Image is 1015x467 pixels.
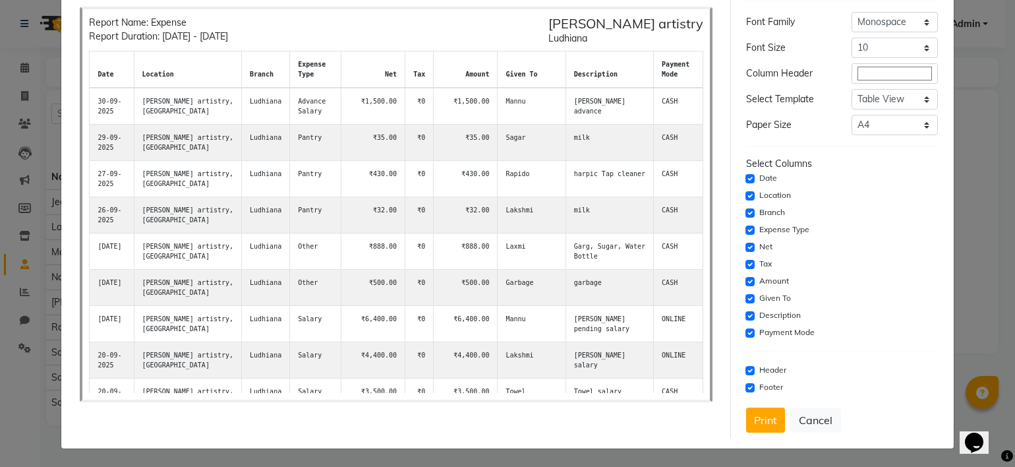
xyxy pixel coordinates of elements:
button: Cancel [790,408,841,433]
th: expense type [290,51,341,88]
iframe: chat widget [960,414,1002,454]
td: Towel salary [565,379,653,415]
div: Report Duration: [DATE] - [DATE] [89,30,228,44]
td: 20-09-2025 [90,379,134,415]
td: [DATE] [90,306,134,342]
td: 20-09-2025 [90,342,134,379]
td: ₹6,400.00 [341,306,405,342]
label: Date [759,172,777,184]
td: Other [290,270,341,306]
td: ₹430.00 [434,161,498,197]
td: CASH [654,197,703,233]
td: ONLINE [654,342,703,379]
th: Payment mode [654,51,703,88]
label: Tax [759,258,772,270]
td: ₹430.00 [341,161,405,197]
label: Branch [759,206,785,218]
label: Header [759,364,786,376]
td: Garbage [498,270,565,306]
td: ₹3,500.00 [434,379,498,415]
label: Given To [759,292,791,304]
label: Expense Type [759,224,809,235]
td: ₹6,400.00 [434,306,498,342]
td: Pantry [290,161,341,197]
div: Paper Size [736,118,842,132]
td: CASH [654,125,703,161]
div: Column Header [736,67,842,80]
td: [PERSON_NAME] artistry, [GEOGRAPHIC_DATA] [134,270,241,306]
td: Salary [290,379,341,415]
div: Select Template [736,92,842,106]
td: [PERSON_NAME] artistry, [GEOGRAPHIC_DATA] [134,88,241,125]
div: Select Columns [746,157,938,171]
td: [PERSON_NAME] artistry, [GEOGRAPHIC_DATA] [134,197,241,233]
td: [PERSON_NAME] artistry, [GEOGRAPHIC_DATA] [134,161,241,197]
td: ₹0 [405,270,434,306]
td: Salary [290,306,341,342]
td: Lakshmi [498,197,565,233]
td: Other [290,233,341,270]
td: ONLINE [654,306,703,342]
div: Font Family [736,15,842,29]
td: ₹500.00 [341,270,405,306]
td: ₹1,500.00 [434,88,498,125]
td: Ludhiana [242,270,290,306]
td: ₹0 [405,306,434,342]
td: milk [565,125,653,161]
td: Ludhiana [242,379,290,415]
td: 26-09-2025 [90,197,134,233]
td: ₹500.00 [434,270,498,306]
td: [DATE] [90,270,134,306]
th: branch [242,51,290,88]
h5: [PERSON_NAME] artistry [548,16,703,32]
td: milk [565,197,653,233]
td: harpic Tap cleaner [565,161,653,197]
td: [PERSON_NAME] artistry, [GEOGRAPHIC_DATA] [134,342,241,379]
th: amount [434,51,498,88]
td: ₹0 [405,125,434,161]
td: CASH [654,88,703,125]
td: Ludhiana [242,161,290,197]
td: garbage [565,270,653,306]
td: 29-09-2025 [90,125,134,161]
td: Mannu [498,306,565,342]
td: CASH [654,161,703,197]
td: [PERSON_NAME] artistry, [GEOGRAPHIC_DATA] [134,379,241,415]
td: Pantry [290,197,341,233]
th: date [90,51,134,88]
td: Salary [290,342,341,379]
td: 30-09-2025 [90,88,134,125]
th: Tax [405,51,434,88]
div: Ludhiana [548,32,703,46]
td: Mannu [498,88,565,125]
td: ₹0 [405,342,434,379]
th: location [134,51,241,88]
label: Footer [759,381,783,393]
th: given to [498,51,565,88]
td: ₹0 [405,197,434,233]
td: CASH [654,379,703,415]
td: 27-09-2025 [90,161,134,197]
th: description [565,51,653,88]
td: Ludhiana [242,306,290,342]
td: ₹888.00 [434,233,498,270]
td: [DATE] [90,233,134,270]
td: ₹3,500.00 [341,379,405,415]
td: Towel [498,379,565,415]
td: ₹888.00 [341,233,405,270]
label: Net [759,241,772,253]
td: CASH [654,233,703,270]
td: ₹4,400.00 [434,342,498,379]
td: Rapido [498,161,565,197]
td: Garg, Sugar, Water Bottle [565,233,653,270]
td: Ludhiana [242,88,290,125]
td: [PERSON_NAME] advance [565,88,653,125]
td: Ludhiana [242,233,290,270]
td: [PERSON_NAME] artistry, [GEOGRAPHIC_DATA] [134,306,241,342]
label: Amount [759,275,789,287]
label: Payment Mode [759,327,815,338]
td: [PERSON_NAME] artistry, [GEOGRAPHIC_DATA] [134,125,241,161]
td: ₹35.00 [434,125,498,161]
td: Ludhiana [242,342,290,379]
button: Print [746,408,785,433]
